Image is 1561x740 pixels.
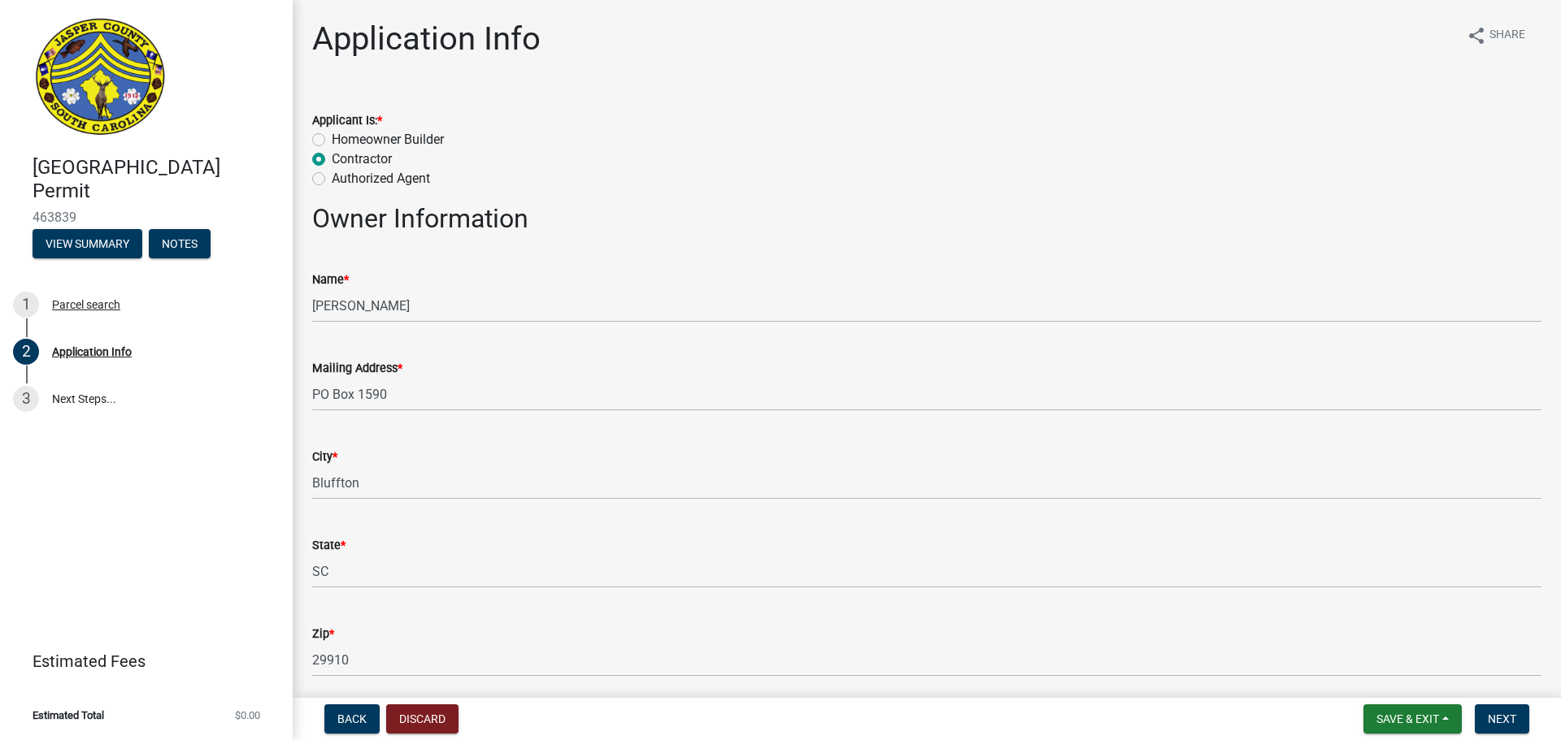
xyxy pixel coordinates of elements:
span: $0.00 [235,710,260,721]
button: Discard [386,704,459,734]
div: 1 [13,292,39,318]
span: Share [1489,26,1525,45]
div: Application Info [52,346,132,357]
span: 463839 [33,210,260,225]
a: Estimated Fees [13,645,267,677]
h2: Owner Information [312,203,1541,234]
label: Name [312,275,349,286]
div: 2 [13,339,39,365]
span: Save & Exit [1376,712,1439,725]
i: share [1467,26,1486,45]
h4: [GEOGRAPHIC_DATA] Permit [33,156,280,203]
div: Parcel search [52,299,120,310]
wm-modal-confirm: Notes [149,238,211,251]
label: Zip [312,629,334,640]
button: shareShare [1454,19,1538,51]
label: Authorized Agent [332,169,430,188]
label: Applicant Is: [312,115,382,127]
label: State [312,540,346,552]
span: Back [337,712,367,725]
button: Notes [149,229,211,258]
button: Save & Exit [1363,704,1462,734]
img: Jasper County, South Carolina [33,17,168,139]
wm-modal-confirm: Summary [33,238,142,251]
label: Contractor [332,149,392,169]
h1: Application Info [312,19,541,58]
label: Homeowner Builder [332,130,444,149]
button: Next [1475,704,1529,734]
div: 3 [13,386,39,412]
label: Mailing Address [312,363,402,374]
span: Estimated Total [33,710,104,721]
label: City [312,452,337,463]
button: Back [324,704,380,734]
button: View Summary [33,229,142,258]
span: Next [1488,712,1516,725]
